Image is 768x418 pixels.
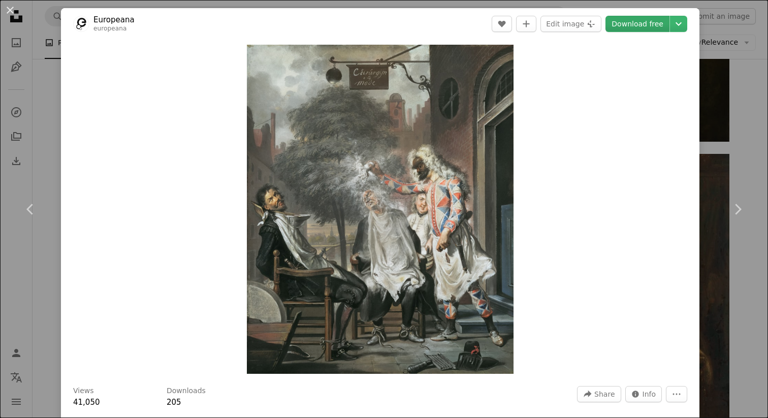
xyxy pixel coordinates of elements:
h3: Downloads [167,386,206,396]
button: Stats about this image [625,386,662,402]
button: Edit image [540,16,601,32]
button: Like [492,16,512,32]
a: europeana [93,25,126,32]
img: a painting of a barber cutting a man's hair [247,45,513,374]
h3: Views [73,386,94,396]
a: Europeana [93,15,135,25]
a: Next [707,160,768,258]
span: 41,050 [73,398,100,407]
button: Zoom in on this image [247,45,513,374]
button: More Actions [666,386,687,402]
span: Share [594,387,615,402]
span: 205 [167,398,181,407]
button: Share this image [577,386,621,402]
img: Go to Europeana's profile [73,16,89,32]
button: Add to Collection [516,16,536,32]
button: Choose download size [670,16,687,32]
a: Download free [605,16,669,32]
span: Info [643,387,656,402]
